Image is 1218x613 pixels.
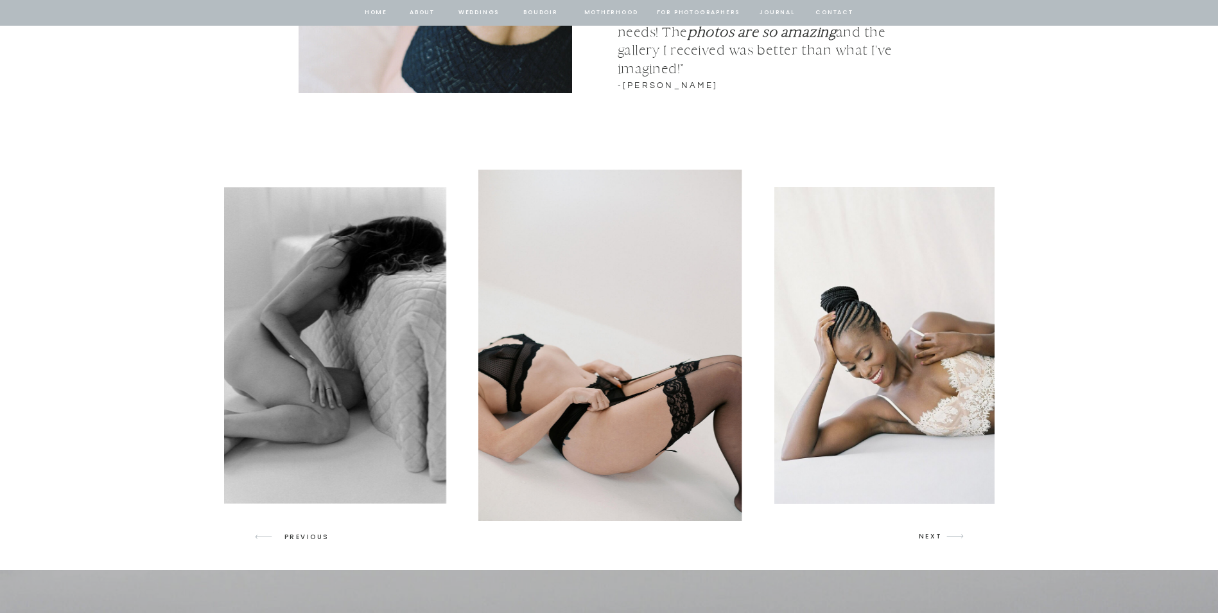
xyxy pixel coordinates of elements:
[457,7,501,19] a: Weddings
[479,170,742,521] img: woman in black lace lingerie showcasing torso and legs holds her garter belt in seattle boudoir s...
[688,24,836,40] b: photos are so amazing
[209,187,446,503] img: a woman in the nude in black and white photo sits by a bedside with her face turned away photogra...
[364,7,388,19] a: home
[657,7,740,19] a: for photographers
[919,531,943,542] p: NEXT
[618,80,768,94] h3: -[PERSON_NAME]
[758,7,797,19] a: journal
[409,7,436,19] a: about
[774,187,1007,503] img: african american woman in ivory lace lingerie smiles looking down in classy boudoir session in se...
[523,7,559,19] a: BOUDOIR
[584,7,638,19] a: Motherhood
[814,7,855,19] a: contact
[284,531,334,543] p: PREVIOUS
